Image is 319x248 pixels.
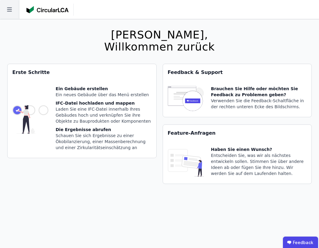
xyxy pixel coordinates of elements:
div: Verwenden Sie die Feedback-Schaltfläche in der rechten unteren Ecke des Bildschirms. [211,98,307,110]
img: getting_started_tile-DrF_GRSv.svg [12,86,48,153]
div: Erste Schritte [8,64,156,81]
div: Die Ergebnisse abrufen [56,127,152,133]
img: feature_request_tile-UiXE1qGU.svg [168,146,204,179]
img: feedback-icon-HCTs5lye.svg [168,86,204,112]
div: Schauen Sie sich Ergebnisse zu einer Ökobilanzierung, einer Massenberechnung und einer Zirkularit... [56,133,152,151]
div: Feature-Anfragen [163,125,312,142]
div: Ein Gebäude erstellen [56,86,152,92]
div: Willkommen zurück [104,41,215,53]
div: Feedback & Support [163,64,312,81]
div: Brauchen Sie Hilfe oder möchten Sie Feedback zu Problemen geben? [211,86,307,98]
img: Concular [26,6,69,13]
div: [PERSON_NAME], [104,29,215,41]
div: Laden Sie eine IFC-Datei innerhalb Ihres Gebäudes hoch und verknüpfen Sie ihre Objekte zu Bauprod... [56,106,152,124]
div: Haben Sie einen Wunsch? [211,146,307,152]
div: Entscheiden Sie, was wir als nächstes entwickeln sollen. Stimmen Sie über andere Ideen ab oder fü... [211,152,307,176]
div: IFC-Datei hochladen und mappen [56,100,152,106]
div: Ein neues Gebäude über das Menü erstellen [56,92,152,98]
